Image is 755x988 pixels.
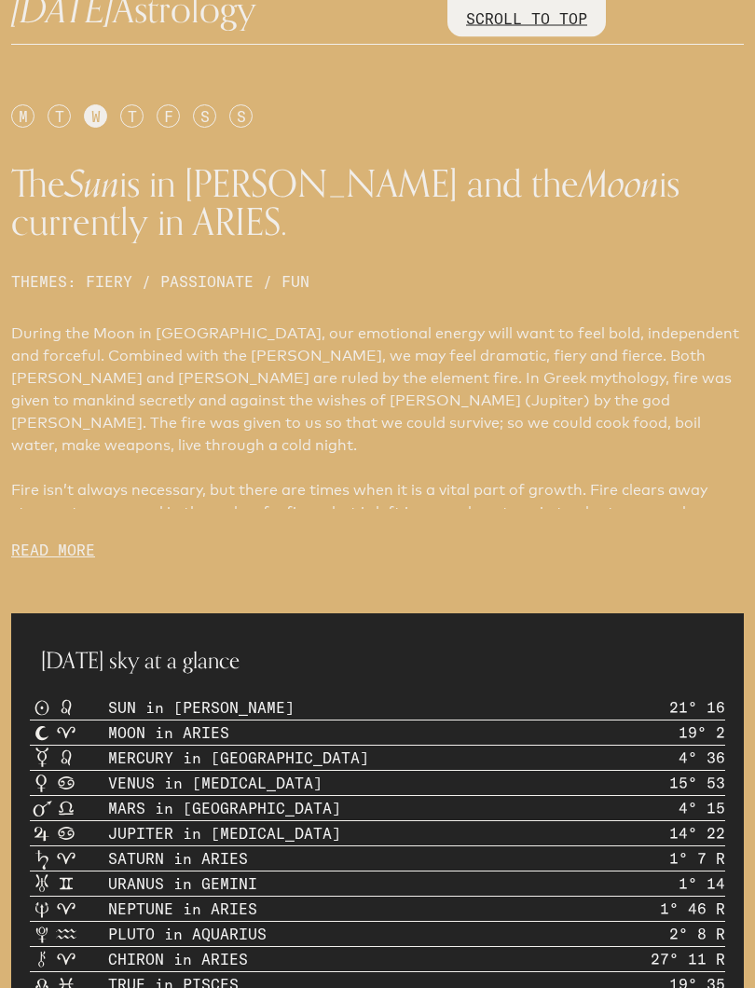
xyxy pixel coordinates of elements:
p: JUPITER in [MEDICAL_DATA] [108,823,341,845]
div: S [229,105,253,129]
p: SCROLL TO TOP [466,7,587,30]
p: 15° 53 [669,773,725,795]
p: 4° 36 [679,748,725,770]
p: During the Moon in [GEOGRAPHIC_DATA], our emotional energy will want to feel bold, independent an... [11,323,744,458]
p: 27° 11 R [651,949,725,971]
p: CHIRON in ARIES [108,949,248,971]
p: 14° 22 [669,823,725,845]
h1: The is in [PERSON_NAME] and the is currently in ARIES. [11,166,744,241]
p: NEPTUNE in ARIES [108,899,257,921]
p: 21° 16 [669,697,725,720]
p: VENUS in [MEDICAL_DATA] [108,773,323,795]
div: THEMES: FIERY / PASSIONATE / FUN [11,271,744,294]
p: MARS in [GEOGRAPHIC_DATA] [108,798,341,820]
p: MOON in ARIES [108,722,229,745]
h2: [DATE] sky at a glance [41,644,714,678]
p: READ MORE [11,540,744,562]
span: Moon [579,155,659,216]
p: 1° 46 R [660,899,725,921]
div: F [157,105,180,129]
div: S [193,105,216,129]
p: URANUS in GEMINI [108,873,257,896]
div: W [84,105,107,129]
div: M [11,105,34,129]
p: MERCURY in [GEOGRAPHIC_DATA] [108,748,369,770]
p: 2° 8 R [669,924,725,946]
p: 1° 14 [679,873,725,896]
div: T [48,105,71,129]
p: SUN in [PERSON_NAME] [108,697,295,720]
span: Sun [65,155,119,216]
div: T [120,105,144,129]
p: 19° 2 [679,722,725,745]
p: 1° 7 R [669,848,725,871]
p: SATURN in ARIES [108,848,248,871]
p: PLUTO in AQUARIUS [108,924,267,946]
p: Fire isn’t always necessary, but there are times when it is a vital part of growth. Fire clears a... [11,480,744,569]
p: 4° 15 [679,798,725,820]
